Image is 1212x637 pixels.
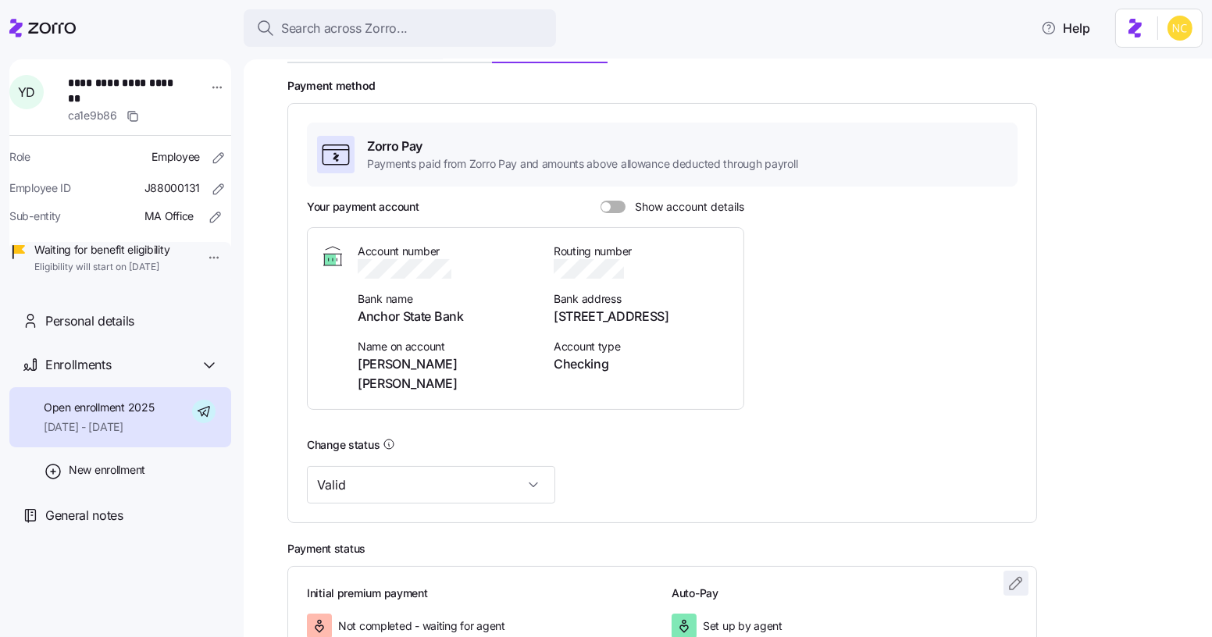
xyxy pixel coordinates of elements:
[45,506,123,525] span: General notes
[281,19,408,38] span: Search across Zorro...
[554,291,731,307] span: Bank address
[307,437,380,453] h3: Change status
[554,339,731,354] span: Account type
[9,149,30,165] span: Role
[358,244,535,259] span: Account number
[307,199,419,215] h3: Your payment account
[244,9,556,47] button: Search across Zorro...
[358,354,535,393] span: [PERSON_NAME] [PERSON_NAME]
[287,79,1190,94] h2: Payment method
[68,108,117,123] span: ca1e9b86
[144,208,194,224] span: MA Office
[34,261,169,274] span: Eligibility will start on [DATE]
[1028,12,1103,44] button: Help
[151,149,200,165] span: Employee
[672,585,1018,601] h3: Auto-Pay
[69,462,145,478] span: New enrollment
[703,618,782,634] span: Set up by agent
[44,419,154,435] span: [DATE] - [DATE]
[626,201,744,213] span: Show account details
[144,180,200,196] span: J88000131
[307,585,653,601] h3: Initial premium payment
[9,208,61,224] span: Sub-entity
[1041,19,1090,37] span: Help
[45,311,134,331] span: Personal details
[554,307,731,326] span: [STREET_ADDRESS]
[554,244,731,259] span: Routing number
[358,291,535,307] span: Bank name
[44,400,154,415] span: Open enrollment 2025
[367,156,797,172] span: Payments paid from Zorro Pay and amounts above allowance deducted through payroll
[358,307,535,326] span: Anchor State Bank
[287,542,1190,557] h2: Payment status
[554,354,731,374] span: Checking
[1167,16,1192,41] img: e03b911e832a6112bf72643c5874f8d8
[9,180,71,196] span: Employee ID
[34,242,169,258] span: Waiting for benefit eligibility
[45,355,111,375] span: Enrollments
[18,86,35,98] span: Y D
[367,137,797,156] span: Zorro Pay
[358,339,535,354] span: Name on account
[338,618,505,634] span: Not completed - waiting for agent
